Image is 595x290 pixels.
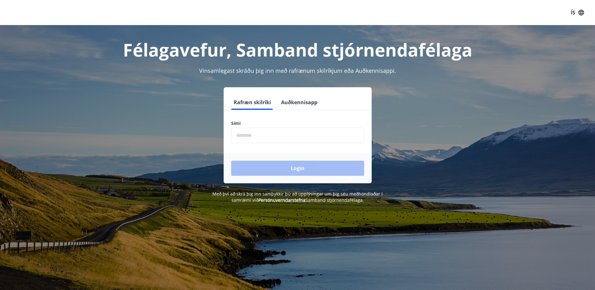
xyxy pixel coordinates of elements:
button: ÍS [567,7,587,18]
span: Vinsamlegast skráðu þig inn með rafrænum skilríkjum eða Auðkennisappi. [199,67,396,74]
label: Sími [231,120,364,126]
a: Persónuverndarstefna [258,197,305,203]
h1: Félagavefur, Samband stjórnendafélaga [79,38,516,62]
button: Rafræn skilríki [231,95,274,110]
span: Með því að skrá þig inn samþykkir þú að upplýsingar um þig séu meðhöndlaðar í samræmi við Samband... [212,191,383,203]
button: Auðkennisapp [279,95,320,110]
